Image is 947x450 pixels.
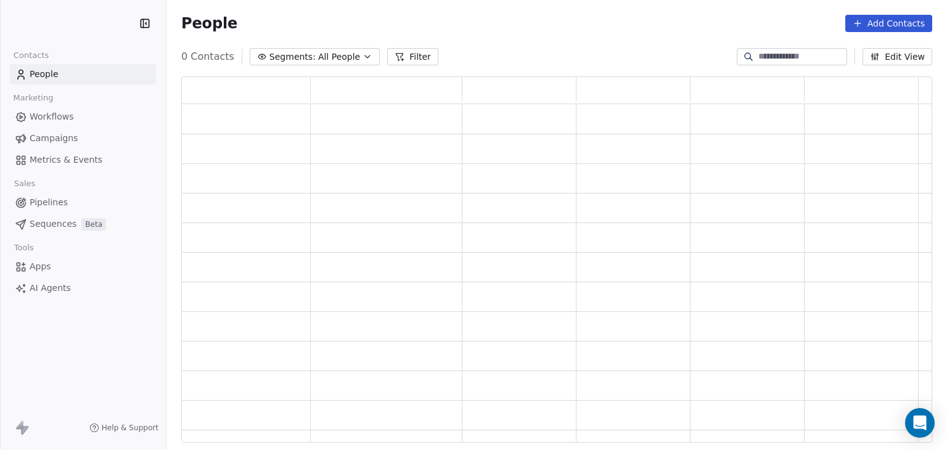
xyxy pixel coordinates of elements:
span: Sequences [30,218,76,231]
span: Tools [9,239,39,257]
span: Apps [30,260,51,273]
span: Contacts [8,46,54,65]
span: All People [318,51,360,63]
span: Marketing [8,89,59,107]
span: Help & Support [102,423,158,433]
span: AI Agents [30,282,71,295]
a: Help & Support [89,423,158,433]
button: Edit View [863,48,932,65]
button: Filter [387,48,438,65]
a: People [10,64,156,84]
span: Campaigns [30,132,78,145]
a: Workflows [10,107,156,127]
span: People [30,68,59,81]
button: Add Contacts [845,15,932,32]
div: Open Intercom Messenger [905,408,935,438]
span: Pipelines [30,196,68,209]
a: AI Agents [10,278,156,298]
span: Metrics & Events [30,153,102,166]
a: Campaigns [10,128,156,149]
span: Sales [9,174,41,193]
span: Segments: [269,51,316,63]
a: Metrics & Events [10,150,156,170]
a: Pipelines [10,192,156,213]
a: SequencesBeta [10,214,156,234]
a: Apps [10,256,156,277]
span: Workflows [30,110,74,123]
span: People [181,14,237,33]
span: Beta [81,218,106,231]
span: 0 Contacts [181,49,234,64]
